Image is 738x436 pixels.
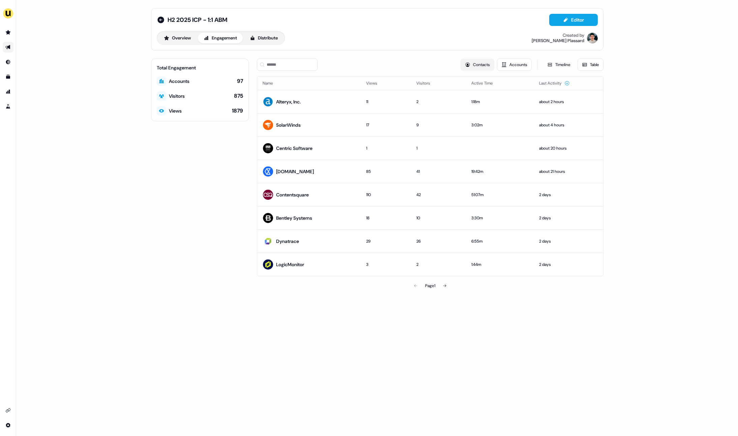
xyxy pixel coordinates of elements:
div: Page 1 [425,282,435,289]
div: about 20 hours [539,145,598,152]
div: 1:18m [471,98,528,105]
a: Go to integrations [3,405,13,416]
a: Go to attribution [3,86,13,97]
div: 26 [416,238,460,245]
div: 2 days [539,238,598,245]
div: 3:30m [471,215,528,221]
div: 110 [366,191,406,198]
a: Go to templates [3,71,13,82]
div: Visitors [169,93,185,99]
div: Dynatrace [276,238,299,245]
div: Total Engagement [157,64,243,71]
div: about 2 hours [539,98,598,105]
div: Accounts [169,78,189,85]
div: 3:02m [471,122,528,128]
button: Contacts [461,59,494,71]
div: 2 [416,261,460,268]
div: 11 [366,98,406,105]
div: 3 [366,261,406,268]
button: Table [578,59,603,71]
div: 41 [416,168,460,175]
div: 85 [366,168,406,175]
div: Alteryx, Inc. [276,98,301,105]
div: 1 [366,145,406,152]
div: 17 [366,122,406,128]
div: 51:07m [471,191,528,198]
button: Accounts [497,59,532,71]
div: 1:44m [471,261,528,268]
div: about 21 hours [539,168,598,175]
button: Views [366,77,385,89]
button: Distribute [244,33,284,43]
div: 97 [237,77,243,85]
div: 29 [366,238,406,245]
div: 10 [416,215,460,221]
div: SolarWinds [276,122,301,128]
a: Go to integrations [3,420,13,431]
button: Visitors [416,77,438,89]
div: about 4 hours [539,122,598,128]
a: Editor [549,17,598,24]
div: [DOMAIN_NAME] [276,168,314,175]
button: Last Activity [539,77,570,89]
div: 1 [416,145,460,152]
div: 6:55m [471,238,528,245]
div: Bentley Systems [276,215,312,221]
button: Active Time [471,77,501,89]
a: Go to Inbound [3,57,13,67]
a: Go to prospects [3,27,13,38]
div: LogicMonitor [276,261,304,268]
button: Editor [549,14,598,26]
button: Timeline [543,59,575,71]
div: Created by [563,33,584,38]
div: Contentsquare [276,191,309,198]
div: Views [169,107,182,114]
button: Overview [158,33,197,43]
img: Vincent [587,33,598,43]
th: Name [257,76,361,90]
div: 875 [234,92,243,100]
div: 42 [416,191,460,198]
div: 2 [416,98,460,105]
span: H2 2025 ICP - 1:1 ABM [168,16,227,24]
div: 2 days [539,215,598,221]
div: 18 [366,215,406,221]
a: Go to experiments [3,101,13,112]
div: 1879 [232,107,243,115]
div: 2 days [539,191,598,198]
div: Centric Software [276,145,313,152]
div: [PERSON_NAME] Plassard [532,38,584,43]
div: 19:42m [471,168,528,175]
div: 9 [416,122,460,128]
button: Engagement [198,33,243,43]
a: Go to outbound experience [3,42,13,53]
div: 2 days [539,261,598,268]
